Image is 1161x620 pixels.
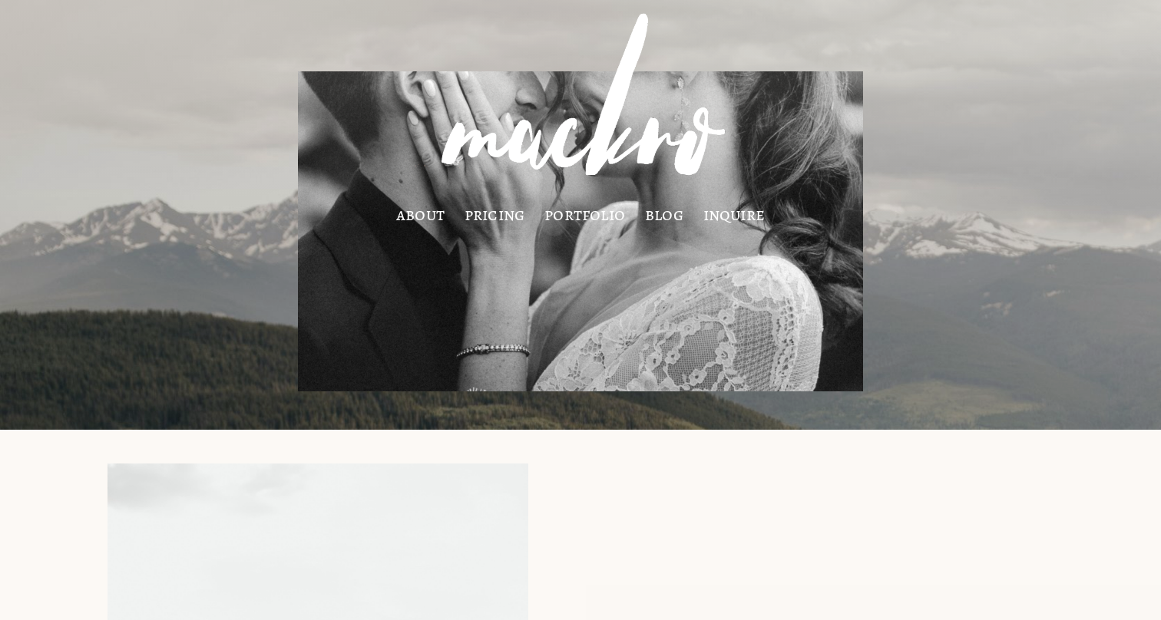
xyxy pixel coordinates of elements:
[645,209,683,221] a: blog
[703,209,766,221] a: inquire
[409,2,752,206] img: MACKRO PHOTOGRAPHY | Denver Colorado Wedding Photographer
[544,209,625,221] a: portfolio
[396,209,445,221] a: about
[465,209,525,221] a: pricing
